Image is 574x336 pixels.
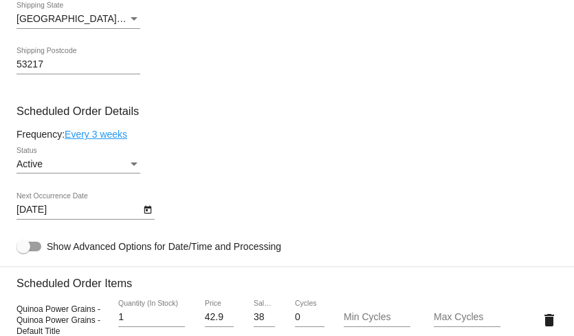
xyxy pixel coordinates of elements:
[16,159,140,170] mat-select: Status
[16,304,100,336] span: Quinoa Power Grains - Quinoa Power Grains - Default Title
[16,266,558,290] h3: Scheduled Order Items
[16,204,140,216] input: Next Occurrence Date
[65,129,127,140] a: Every 3 weeks
[205,312,234,323] input: Price
[16,59,140,70] input: Shipping Postcode
[16,14,140,25] mat-select: Shipping State
[16,105,558,118] h3: Scheduled Order Details
[254,312,275,323] input: Sale Price
[16,158,43,169] span: Active
[47,240,281,253] span: Show Advanced Options for Date/Time and Processing
[434,312,500,323] input: Max Cycles
[118,312,185,323] input: Quantity (In Stock)
[16,13,178,24] span: [GEOGRAPHIC_DATA] | [US_STATE]
[16,129,558,140] div: Frequency:
[295,312,324,323] input: Cycles
[344,312,410,323] input: Min Cycles
[541,312,558,328] mat-icon: delete
[140,202,155,216] button: Open calendar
